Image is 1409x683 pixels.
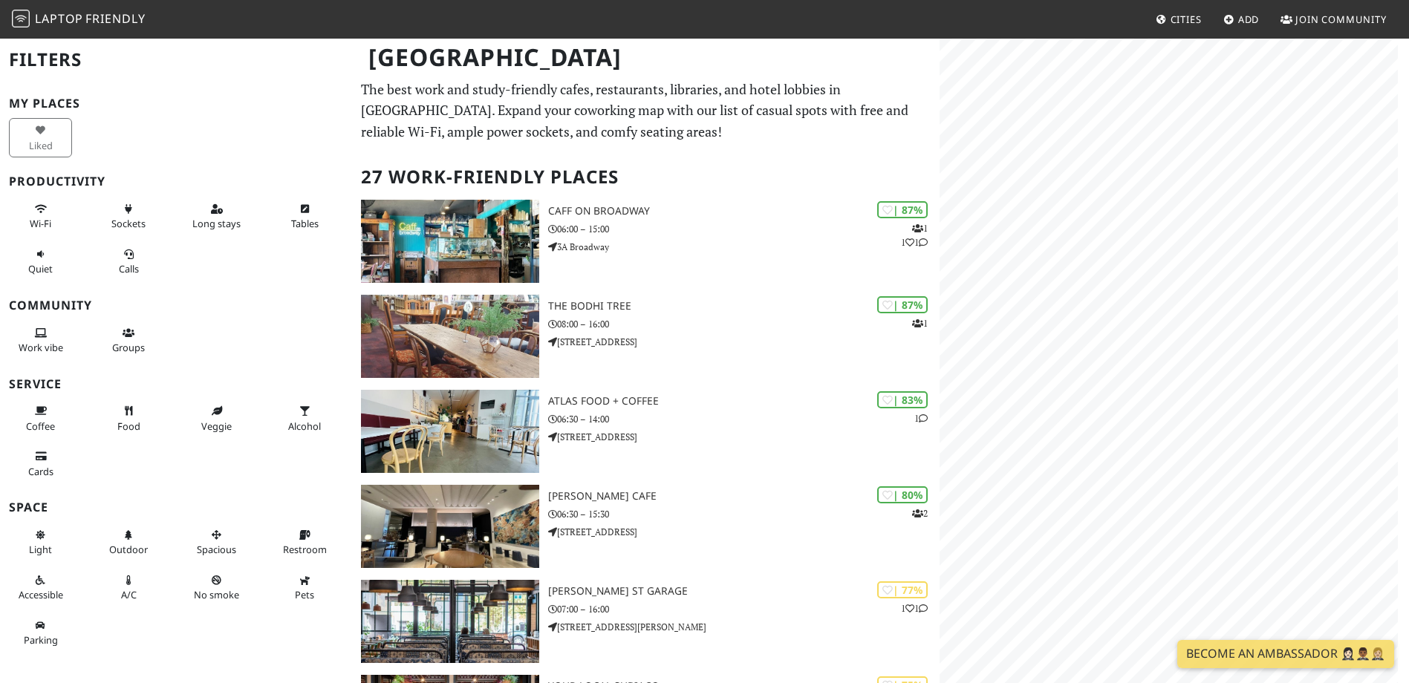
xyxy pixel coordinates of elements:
button: Light [9,523,72,562]
span: Power sockets [111,217,146,230]
a: Gordon St Garage | 77% 11 [PERSON_NAME] St Garage 07:00 – 16:00 [STREET_ADDRESS][PERSON_NAME] [352,580,939,663]
button: Outdoor [97,523,160,562]
h3: Atlas Food + Coffee [548,395,940,408]
span: Video/audio calls [119,262,139,275]
button: No smoke [185,568,248,607]
a: Become an Ambassador 🤵🏻‍♀️🤵🏾‍♂️🤵🏼‍♀️ [1177,640,1394,668]
p: 07:00 – 16:00 [548,602,940,616]
span: Quiet [28,262,53,275]
img: Hemingway Cafe [361,485,538,568]
p: [STREET_ADDRESS][PERSON_NAME] [548,620,940,634]
button: Alcohol [273,399,336,438]
span: Laptop [35,10,83,27]
p: 06:30 – 15:30 [548,507,940,521]
div: | 77% [877,581,928,598]
span: Veggie [201,419,232,433]
span: Air conditioned [121,588,137,601]
button: Work vibe [9,321,72,360]
p: 3A Broadway [548,240,940,254]
button: Cards [9,444,72,483]
button: Parking [9,613,72,653]
h1: [GEOGRAPHIC_DATA] [357,37,936,78]
span: Cities [1171,13,1202,26]
button: Tables [273,197,336,236]
span: Outdoor area [109,543,148,556]
h2: 27 Work-Friendly Places [361,154,930,200]
span: Credit cards [28,465,53,478]
span: Accessible [19,588,63,601]
a: Caff on Broadway | 87% 111 Caff on Broadway 06:00 – 15:00 3A Broadway [352,200,939,283]
h3: Space [9,500,343,514]
p: [STREET_ADDRESS] [548,430,940,444]
span: Pet friendly [295,588,314,601]
h3: Caff on Broadway [548,205,940,218]
img: LaptopFriendly [12,10,30,27]
img: Atlas Food + Coffee [361,390,538,473]
span: Alcohol [288,419,321,433]
div: | 87% [877,201,928,218]
div: | 80% [877,486,928,503]
button: Spacious [185,523,248,562]
button: Groups [97,321,160,360]
button: Sockets [97,197,160,236]
h3: Community [9,298,343,313]
span: Restroom [283,543,327,556]
div: | 87% [877,296,928,313]
a: Cities [1150,6,1208,33]
span: Smoke free [194,588,239,601]
span: People working [19,341,63,354]
span: Add [1238,13,1260,26]
button: Food [97,399,160,438]
p: 06:30 – 14:00 [548,412,940,426]
a: Add [1217,6,1266,33]
span: Food [117,419,140,433]
span: Coffee [26,419,55,433]
p: 08:00 – 16:00 [548,317,940,331]
h3: Productivity [9,174,343,189]
a: LaptopFriendly LaptopFriendly [12,7,146,33]
span: Friendly [85,10,145,27]
p: 1 1 [901,601,928,615]
button: Pets [273,568,336,607]
a: The Bodhi Tree | 87% 1 The Bodhi Tree 08:00 – 16:00 [STREET_ADDRESS] [352,295,939,378]
span: Natural light [29,543,52,556]
p: 1 [912,316,928,330]
h3: Service [9,377,343,391]
a: Hemingway Cafe | 80% 2 [PERSON_NAME] Cafe 06:30 – 15:30 [STREET_ADDRESS] [352,485,939,568]
button: Veggie [185,399,248,438]
span: Parking [24,633,58,647]
p: 06:00 – 15:00 [548,222,940,236]
p: 2 [912,506,928,520]
p: The best work and study-friendly cafes, restaurants, libraries, and hotel lobbies in [GEOGRAPHIC_... [361,79,930,143]
button: Quiet [9,242,72,281]
span: Group tables [112,341,145,354]
button: Calls [97,242,160,281]
button: A/C [97,568,160,607]
button: Restroom [273,523,336,562]
span: Stable Wi-Fi [30,217,51,230]
h2: Filters [9,37,343,82]
div: | 83% [877,391,928,408]
p: [STREET_ADDRESS] [548,525,940,539]
h3: My Places [9,97,343,111]
img: Gordon St Garage [361,580,538,663]
a: Atlas Food + Coffee | 83% 1 Atlas Food + Coffee 06:30 – 14:00 [STREET_ADDRESS] [352,390,939,473]
span: Long stays [192,217,241,230]
button: Accessible [9,568,72,607]
p: 1 [914,411,928,425]
span: Work-friendly tables [291,217,319,230]
h3: [PERSON_NAME] St Garage [548,585,940,598]
p: [STREET_ADDRESS] [548,335,940,349]
span: Join Community [1295,13,1387,26]
button: Wi-Fi [9,197,72,236]
a: Join Community [1275,6,1393,33]
h3: The Bodhi Tree [548,300,940,313]
span: Spacious [197,543,236,556]
button: Coffee [9,399,72,438]
p: 1 1 1 [901,221,928,249]
h3: [PERSON_NAME] Cafe [548,490,940,503]
img: The Bodhi Tree [361,295,538,378]
img: Caff on Broadway [361,200,538,283]
button: Long stays [185,197,248,236]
